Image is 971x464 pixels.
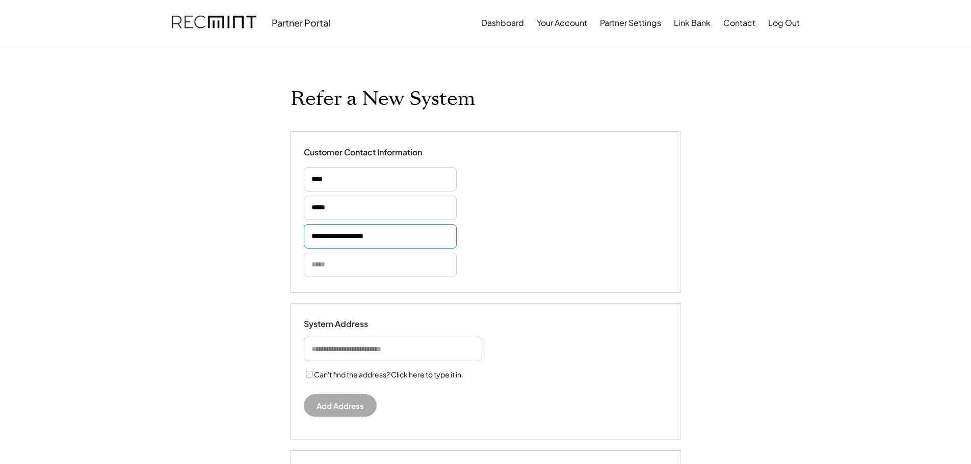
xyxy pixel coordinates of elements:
[314,370,463,379] label: Can't find the address? Click here to type it in.
[537,13,587,33] button: Your Account
[291,87,475,111] h1: Refer a New System
[304,147,422,158] div: Customer Contact Information
[272,17,330,29] div: Partner Portal
[768,13,800,33] button: Log Out
[600,13,661,33] button: Partner Settings
[674,13,711,33] button: Link Bank
[723,13,755,33] button: Contact
[481,13,524,33] button: Dashboard
[304,319,406,330] div: System Address
[172,6,256,40] img: recmint-logotype%403x.png
[304,394,377,417] button: Add Address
